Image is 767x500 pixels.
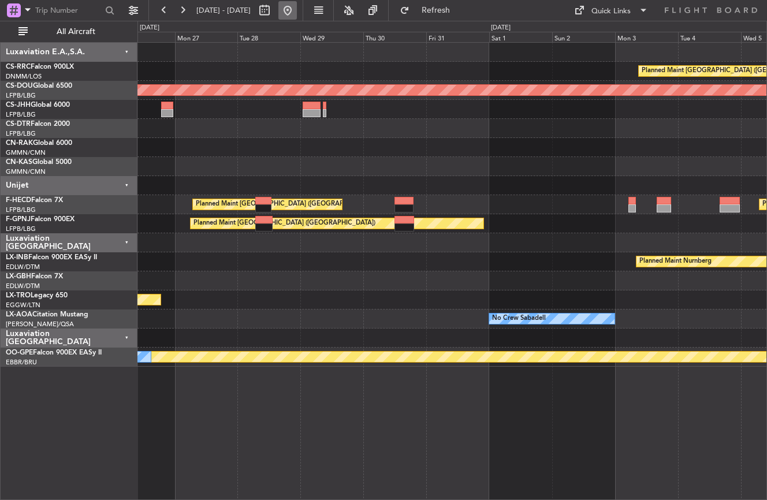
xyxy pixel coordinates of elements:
[6,102,31,109] span: CS-JHH
[6,148,46,157] a: GMMN/CMN
[6,273,31,280] span: LX-GBH
[6,121,70,128] a: CS-DTRFalcon 2000
[13,23,125,41] button: All Aircraft
[6,121,31,128] span: CS-DTR
[6,349,102,356] a: OO-GPEFalcon 900EX EASy II
[6,91,36,100] a: LFPB/LBG
[6,197,63,204] a: F-HECDFalcon 7X
[175,32,238,42] div: Mon 27
[140,23,159,33] div: [DATE]
[6,301,40,309] a: EGGW/LTN
[6,216,31,223] span: F-GPNJ
[196,5,251,16] span: [DATE] - [DATE]
[193,215,375,232] div: Planned Maint [GEOGRAPHIC_DATA] ([GEOGRAPHIC_DATA])
[615,32,678,42] div: Mon 3
[6,311,32,318] span: LX-AOA
[6,320,74,329] a: [PERSON_NAME]/QSA
[678,32,741,42] div: Tue 4
[6,102,70,109] a: CS-JHHGlobal 6000
[568,1,654,20] button: Quick Links
[6,64,74,70] a: CS-RRCFalcon 900LX
[196,196,378,213] div: Planned Maint [GEOGRAPHIC_DATA] ([GEOGRAPHIC_DATA])
[491,23,511,33] div: [DATE]
[591,6,631,17] div: Quick Links
[6,206,36,214] a: LFPB/LBG
[112,32,175,42] div: Sun 26
[6,72,42,81] a: DNMM/LOS
[300,32,363,42] div: Wed 29
[6,225,36,233] a: LFPB/LBG
[6,273,63,280] a: LX-GBHFalcon 7X
[6,254,97,261] a: LX-INBFalcon 900EX EASy II
[237,32,300,42] div: Tue 28
[363,32,426,42] div: Thu 30
[552,32,615,42] div: Sun 2
[6,129,36,138] a: LFPB/LBG
[6,263,40,271] a: EDLW/DTM
[6,167,46,176] a: GMMN/CMN
[6,358,37,367] a: EBBR/BRU
[6,140,72,147] a: CN-RAKGlobal 6000
[6,140,33,147] span: CN-RAK
[6,311,88,318] a: LX-AOACitation Mustang
[6,349,33,356] span: OO-GPE
[412,6,460,14] span: Refresh
[6,282,40,290] a: EDLW/DTM
[492,310,546,327] div: No Crew Sabadell
[639,253,712,270] div: Planned Maint Nurnberg
[6,83,72,89] a: CS-DOUGlobal 6500
[6,292,31,299] span: LX-TRO
[6,159,32,166] span: CN-KAS
[6,197,31,204] span: F-HECD
[30,28,122,36] span: All Aircraft
[6,292,68,299] a: LX-TROLegacy 650
[35,2,102,19] input: Trip Number
[6,110,36,119] a: LFPB/LBG
[489,32,552,42] div: Sat 1
[6,159,72,166] a: CN-KASGlobal 5000
[426,32,489,42] div: Fri 31
[6,64,31,70] span: CS-RRC
[6,216,75,223] a: F-GPNJFalcon 900EX
[394,1,464,20] button: Refresh
[6,254,28,261] span: LX-INB
[6,83,33,89] span: CS-DOU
